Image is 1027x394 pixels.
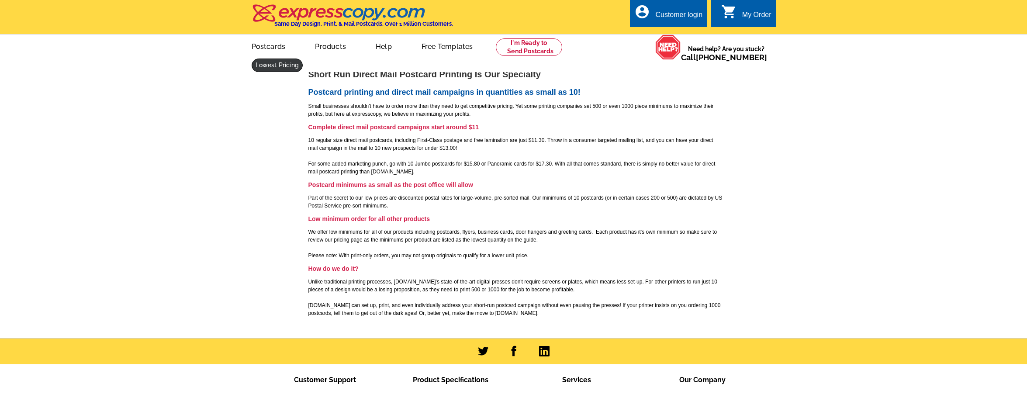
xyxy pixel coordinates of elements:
span: Customer Support [294,376,356,384]
span: Call [681,53,767,62]
a: Products [301,35,360,56]
h1: Short Run Direct Mail Postcard Printing Is Our Specialty [308,70,723,79]
h3: Complete direct mail postcard campaigns start around $11 [308,123,723,131]
p: We offer low minimums for all of our products including postcards, flyers, business cards, door h... [308,228,723,259]
h3: How do we do it? [308,265,723,273]
span: Services [562,376,591,384]
a: account_circle Customer login [634,10,702,21]
div: My Order [742,11,771,23]
i: account_circle [634,4,650,20]
a: shopping_cart My Order [721,10,771,21]
a: Postcards [238,35,300,56]
p: Unlike traditional printing processes, [DOMAIN_NAME]'s state-of-the-art digital presses don't req... [308,278,723,317]
a: [PHONE_NUMBER] [696,53,767,62]
i: shopping_cart [721,4,737,20]
h4: Same Day Design, Print, & Mail Postcards. Over 1 Million Customers. [274,21,453,27]
p: 10 regular size direct mail postcards, including First-Class postage and free lamination are just... [308,136,723,176]
img: help [655,35,681,60]
span: Product Specifications [413,376,488,384]
div: Customer login [655,11,702,23]
h3: Postcard minimums as small as the post office will allow [308,181,723,189]
a: Free Templates [408,35,487,56]
span: Need help? Are you stuck? [681,45,771,62]
p: Part of the secret to our low prices are discounted postal rates for large-volume, pre-sorted mai... [308,194,723,210]
span: Our Company [679,376,726,384]
h2: Postcard printing and direct mail campaigns in quantities as small as 10! [308,88,723,97]
h3: Low minimum order for all other products [308,215,723,223]
a: Same Day Design, Print, & Mail Postcards. Over 1 Million Customers. [252,10,453,27]
a: Help [362,35,406,56]
p: Small businesses shouldn't have to order more than they need to get competitive pricing. Yet some... [308,102,723,118]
